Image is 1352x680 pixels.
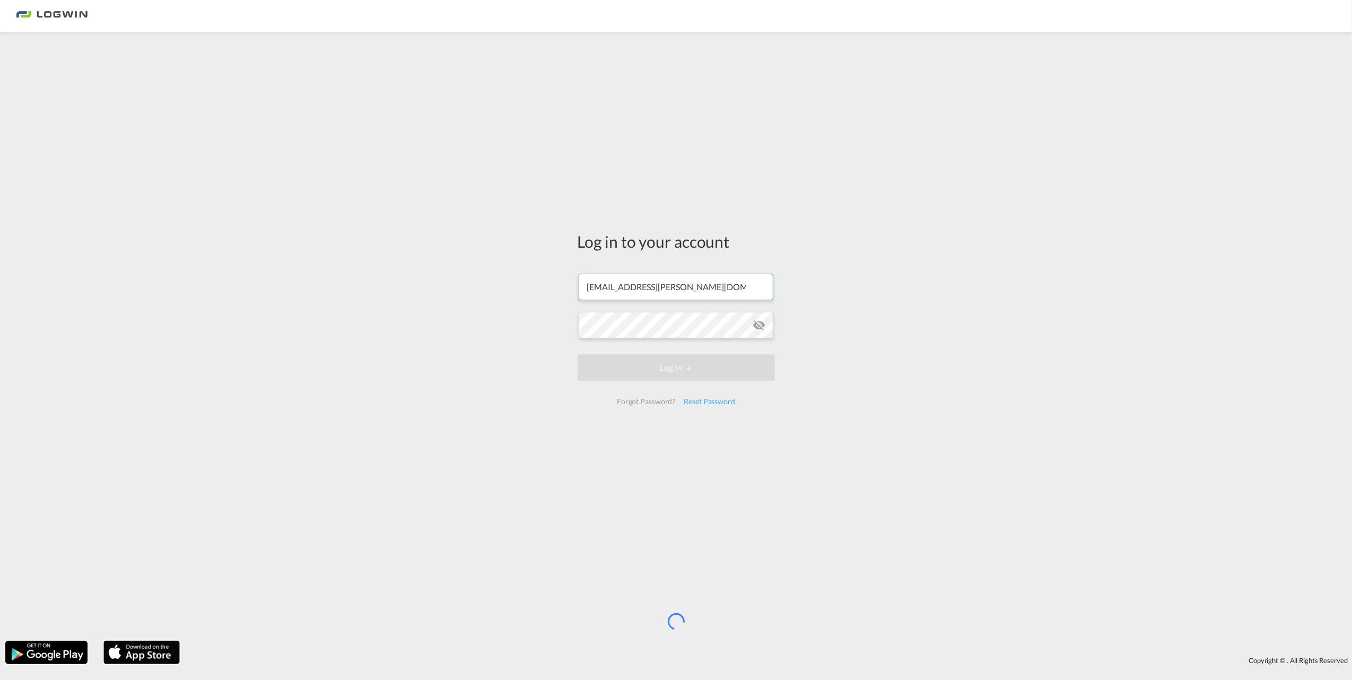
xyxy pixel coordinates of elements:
div: Reset Password [679,392,739,411]
md-icon: icon-eye-off [753,319,766,332]
div: Log in to your account [578,230,775,252]
button: LOGIN [578,354,775,381]
input: Enter email/phone number [579,274,773,300]
img: 2761ae10d95411efa20a1f5e0282d2d7.png [16,4,88,28]
img: google.png [4,640,89,665]
div: Copyright © . All Rights Reserved [185,651,1352,669]
div: Forgot Password? [613,392,679,411]
img: apple.png [102,640,181,665]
